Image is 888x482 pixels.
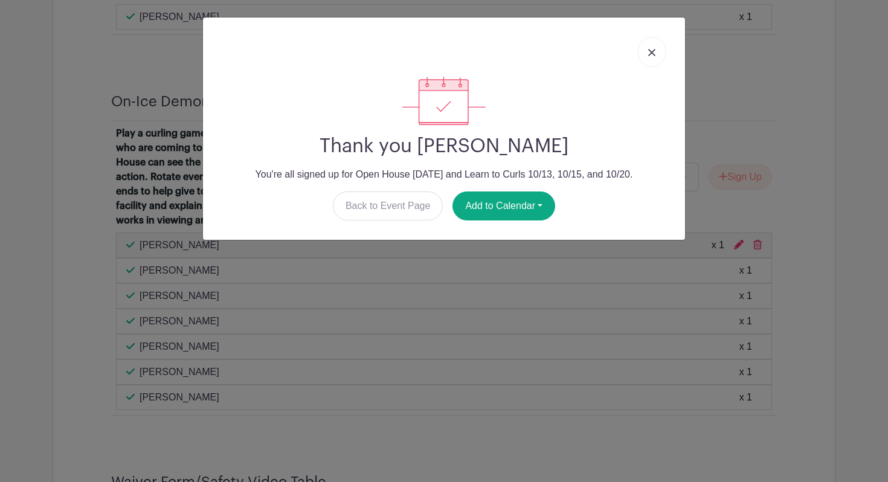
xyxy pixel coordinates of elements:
[213,167,675,182] p: You're all signed up for Open House [DATE] and Learn to Curls 10/13, 10/15, and 10/20.
[648,49,655,56] img: close_button-5f87c8562297e5c2d7936805f587ecaba9071eb48480494691a3f1689db116b3.svg
[452,191,555,220] button: Add to Calendar
[333,191,443,220] a: Back to Event Page
[213,135,675,158] h2: Thank you [PERSON_NAME]
[402,77,486,125] img: signup_complete-c468d5dda3e2740ee63a24cb0ba0d3ce5d8a4ecd24259e683200fb1569d990c8.svg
